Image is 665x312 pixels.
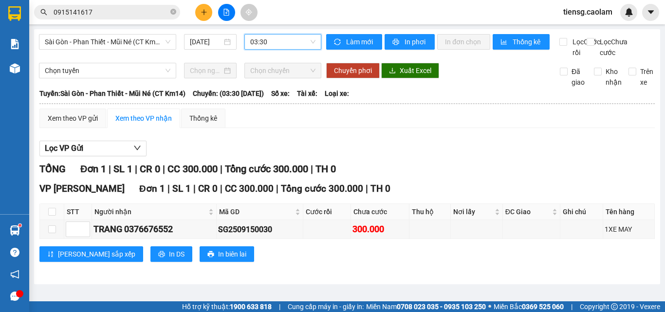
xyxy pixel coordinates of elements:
[602,66,626,88] span: Kho nhận
[225,183,274,194] span: CC 300.000
[381,63,439,78] button: downloadXuất Excel
[392,38,401,46] span: printer
[115,113,172,124] div: Xem theo VP nhận
[167,183,170,194] span: |
[611,303,618,310] span: copyright
[605,224,652,235] div: 1XE MAY
[326,63,380,78] button: Chuyển phơi
[10,270,19,279] span: notification
[560,204,604,220] th: Ghi chú
[220,183,222,194] span: |
[522,303,564,311] strong: 0369 525 060
[8,6,21,21] img: logo-vxr
[135,163,137,175] span: |
[250,35,315,49] span: 03:30
[18,224,21,227] sup: 1
[39,141,147,156] button: Lọc VP Gửi
[113,163,132,175] span: SL 1
[170,9,176,15] span: close-circle
[405,37,427,47] span: In phơi
[182,301,272,312] span: Hỗ trợ kỹ thuật:
[397,303,486,311] strong: 0708 023 035 - 0935 103 250
[385,34,435,50] button: printerIn phơi
[10,225,20,236] img: warehouse-icon
[139,183,165,194] span: Đơn 1
[47,251,54,258] span: sort-ascending
[409,204,450,220] th: Thu hộ
[642,4,659,21] button: caret-down
[80,163,106,175] span: Đơn 1
[225,163,308,175] span: Tổng cước 300.000
[281,183,363,194] span: Tổng cước 300.000
[400,65,431,76] span: Xuất Excel
[207,251,214,258] span: printer
[437,34,490,50] button: In đơn chọn
[64,204,92,220] th: STT
[193,88,264,99] span: Chuyến: (03:30 [DATE])
[133,144,141,152] span: down
[315,163,336,175] span: TH 0
[325,88,349,99] span: Loại xe:
[163,163,165,175] span: |
[167,163,218,175] span: CC 300.000
[195,4,212,21] button: plus
[201,9,207,16] span: plus
[555,6,620,18] span: tiensg.caolam
[271,88,290,99] span: Số xe:
[366,301,486,312] span: Miền Nam
[366,183,368,194] span: |
[596,37,629,58] span: Lọc Chưa cước
[351,204,410,220] th: Chưa cước
[190,37,222,47] input: 16/09/2025
[218,223,301,236] div: SG2509150030
[10,39,20,49] img: solution-icon
[250,63,315,78] span: Chọn chuyến
[93,222,215,236] div: TRANG 0376676552
[389,67,396,75] span: download
[370,183,390,194] span: TH 0
[10,63,20,73] img: warehouse-icon
[625,8,633,17] img: icon-new-feature
[193,183,196,194] span: |
[346,37,374,47] span: Làm mới
[494,301,564,312] span: Miền Bắc
[240,4,258,21] button: aim
[326,34,382,50] button: syncLàm mới
[276,183,278,194] span: |
[150,246,192,262] button: printerIn DS
[603,204,654,220] th: Tên hàng
[493,34,550,50] button: bar-chartThống kê
[39,246,143,262] button: sort-ascending[PERSON_NAME] sắp xếp
[220,163,222,175] span: |
[169,249,185,259] span: In DS
[571,301,573,312] span: |
[223,9,230,16] span: file-add
[303,204,351,220] th: Cước rồi
[39,90,185,97] b: Tuyến: Sài Gòn - Phan Thiết - Mũi Né (CT Km14)
[40,9,47,16] span: search
[48,113,98,124] div: Xem theo VP gửi
[218,249,246,259] span: In biên lai
[218,4,235,21] button: file-add
[488,305,491,309] span: ⚪️
[172,183,191,194] span: SL 1
[245,9,252,16] span: aim
[647,8,655,17] span: caret-down
[453,206,493,217] span: Nơi lấy
[288,301,364,312] span: Cung cấp máy in - giấy in:
[158,251,165,258] span: printer
[109,163,111,175] span: |
[170,8,176,17] span: close-circle
[189,113,217,124] div: Thống kê
[45,35,170,49] span: Sài Gòn - Phan Thiết - Mũi Né (CT Km14)
[279,301,280,312] span: |
[219,206,293,217] span: Mã GD
[352,222,408,236] div: 300.000
[505,206,550,217] span: ĐC Giao
[198,183,218,194] span: CR 0
[230,303,272,311] strong: 1900 633 818
[45,142,83,154] span: Lọc VP Gửi
[94,206,206,217] span: Người nhận
[54,7,168,18] input: Tìm tên, số ĐT hoặc mã đơn
[297,88,317,99] span: Tài xế:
